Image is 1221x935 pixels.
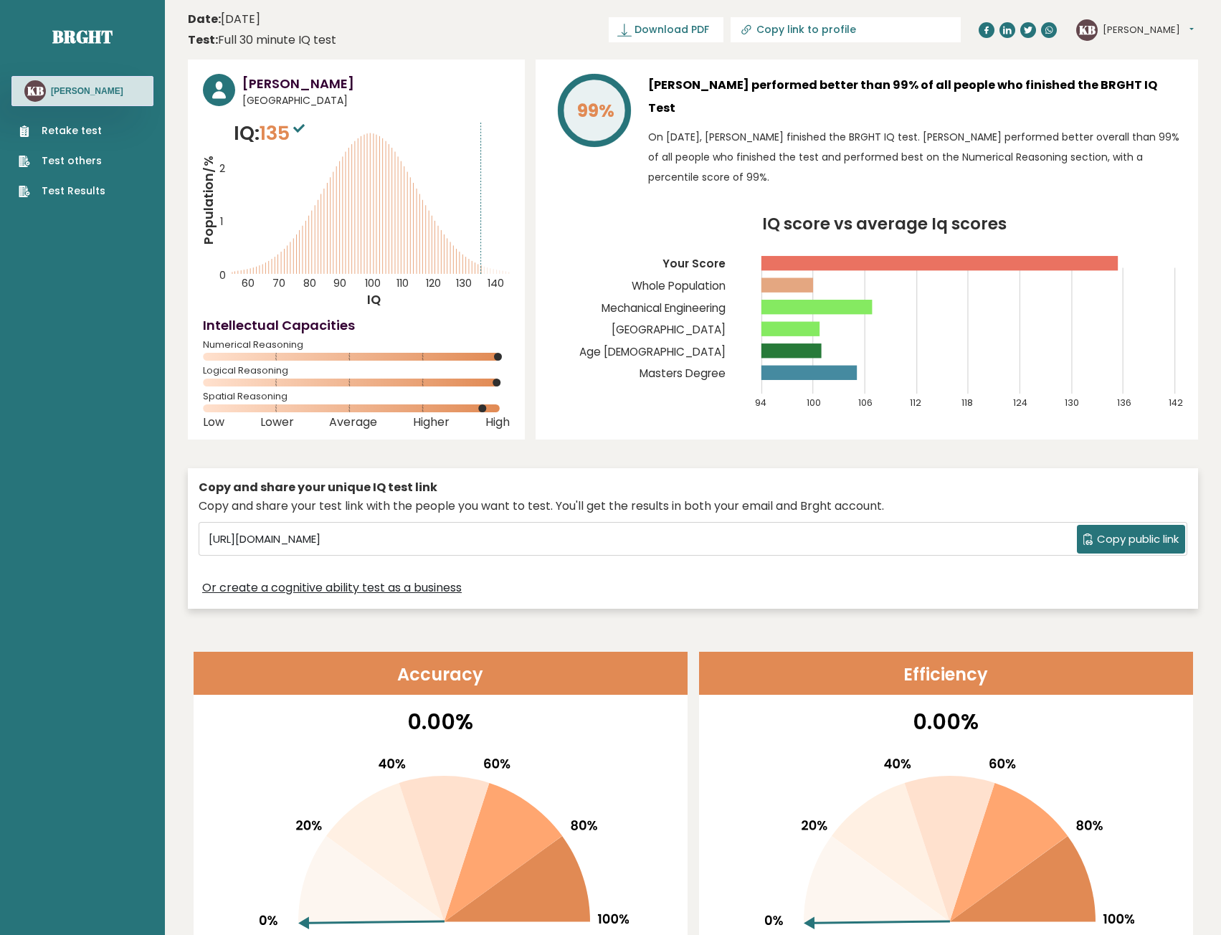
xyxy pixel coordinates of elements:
tspan: Your Score [662,257,726,272]
a: Download PDF [609,17,723,42]
span: [GEOGRAPHIC_DATA] [242,93,510,108]
tspan: 106 [858,397,873,409]
h3: [PERSON_NAME] [51,85,123,97]
tspan: 124 [1014,397,1028,409]
tspan: 100 [807,397,821,409]
tspan: 142 [1169,397,1183,409]
button: Copy public link [1077,525,1185,554]
tspan: 0 [219,268,226,283]
tspan: 110 [396,275,409,290]
text: KB [27,82,44,99]
p: 0.00% [708,706,1184,738]
span: 135 [260,120,308,146]
a: Test others [19,153,105,169]
a: Brght [52,25,113,48]
tspan: 99% [576,98,614,123]
h4: Intellectual Capacities [203,315,510,335]
span: High [485,419,510,425]
span: Logical Reasoning [203,368,510,374]
span: Spatial Reasoning [203,394,510,399]
a: Test Results [19,184,105,199]
tspan: 80 [303,275,316,290]
header: Efficiency [699,652,1193,695]
h3: [PERSON_NAME] performed better than 99% of all people who finished the BRGHT IQ Test [648,74,1183,120]
text: KB [1079,21,1096,37]
header: Accuracy [194,652,688,695]
tspan: Age [DEMOGRAPHIC_DATA] [579,344,726,359]
tspan: 1 [220,214,223,229]
tspan: 130 [1065,397,1080,409]
span: Higher [413,419,450,425]
tspan: [GEOGRAPHIC_DATA] [612,322,726,337]
tspan: 136 [1117,397,1131,409]
p: On [DATE], [PERSON_NAME] finished the BRGHT IQ test. [PERSON_NAME] performed better overall than ... [648,127,1183,187]
a: Retake test [19,123,105,138]
tspan: IQ [367,291,381,308]
span: Download PDF [635,22,709,37]
span: Copy public link [1097,531,1179,548]
tspan: 130 [456,275,472,290]
a: Or create a cognitive ability test as a business [202,579,462,597]
tspan: Whole Population [632,278,726,293]
button: [PERSON_NAME] [1103,23,1194,37]
b: Date: [188,11,221,27]
tspan: 94 [755,397,766,409]
h3: [PERSON_NAME] [242,74,510,93]
tspan: 118 [962,397,974,409]
tspan: Population/% [200,156,217,245]
tspan: 100 [364,275,380,290]
span: Average [329,419,377,425]
div: Copy and share your unique IQ test link [199,479,1187,496]
span: Low [203,419,224,425]
span: Numerical Reasoning [203,342,510,348]
tspan: 140 [488,275,504,290]
tspan: Masters Degree [640,366,726,381]
p: 0.00% [203,706,678,738]
tspan: 60 [242,275,255,290]
tspan: 2 [219,161,225,176]
div: Full 30 minute IQ test [188,32,336,49]
p: IQ: [234,119,308,148]
tspan: 70 [272,275,285,290]
b: Test: [188,32,218,48]
span: Lower [260,419,294,425]
time: [DATE] [188,11,260,28]
tspan: 90 [333,275,346,290]
div: Copy and share your test link with the people you want to test. You'll get the results in both yo... [199,498,1187,515]
tspan: Mechanical Engineering [602,300,726,315]
tspan: 120 [426,275,441,290]
tspan: 112 [910,397,921,409]
tspan: IQ score vs average Iq scores [762,212,1007,235]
